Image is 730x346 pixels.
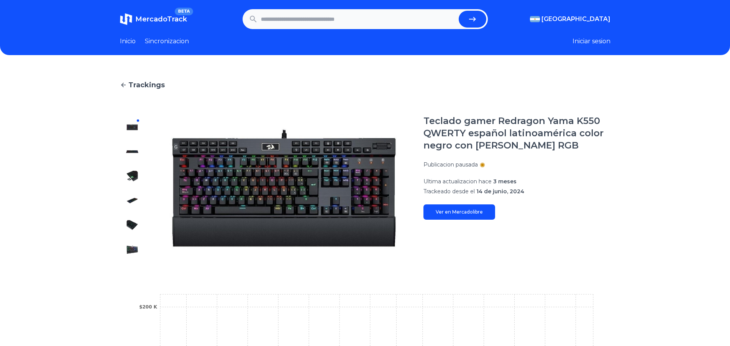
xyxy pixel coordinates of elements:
img: Teclado gamer Redragon Yama K550 QWERTY español latinoamérica color negro con luz RGB [126,170,138,182]
span: Trackings [128,80,165,90]
h1: Teclado gamer Redragon Yama K550 QWERTY español latinoamérica color negro con [PERSON_NAME] RGB [423,115,610,152]
span: MercadoTrack [135,15,187,23]
span: BETA [175,8,193,15]
p: Publicacion pausada [423,161,478,168]
img: Teclado gamer Redragon Yama K550 QWERTY español latinoamérica color negro con luz RGB [126,219,138,231]
button: Iniciar sesion [573,37,610,46]
img: Teclado gamer Redragon Yama K550 QWERTY español latinoamérica color negro con luz RGB [126,145,138,158]
tspan: $200 K [139,304,157,310]
img: Teclado gamer Redragon Yama K550 QWERTY español latinoamérica color negro con luz RGB [126,243,138,256]
a: Ver en Mercadolibre [423,204,495,220]
a: Sincronizacion [145,37,189,46]
img: Argentina [530,16,540,22]
span: 14 de junio, 2024 [476,188,524,195]
img: Teclado gamer Redragon Yama K550 QWERTY español latinoamérica color negro con luz RGB [160,115,408,262]
a: Inicio [120,37,136,46]
button: [GEOGRAPHIC_DATA] [530,15,610,24]
span: Ultima actualizacion hace [423,178,492,185]
a: MercadoTrackBETA [120,13,187,25]
img: Teclado gamer Redragon Yama K550 QWERTY español latinoamérica color negro con luz RGB [126,121,138,133]
span: 3 meses [493,178,517,185]
img: Teclado gamer Redragon Yama K550 QWERTY español latinoamérica color negro con luz RGB [126,194,138,207]
span: [GEOGRAPHIC_DATA] [541,15,610,24]
a: Trackings [120,80,610,90]
span: Trackeado desde el [423,188,475,195]
img: MercadoTrack [120,13,132,25]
